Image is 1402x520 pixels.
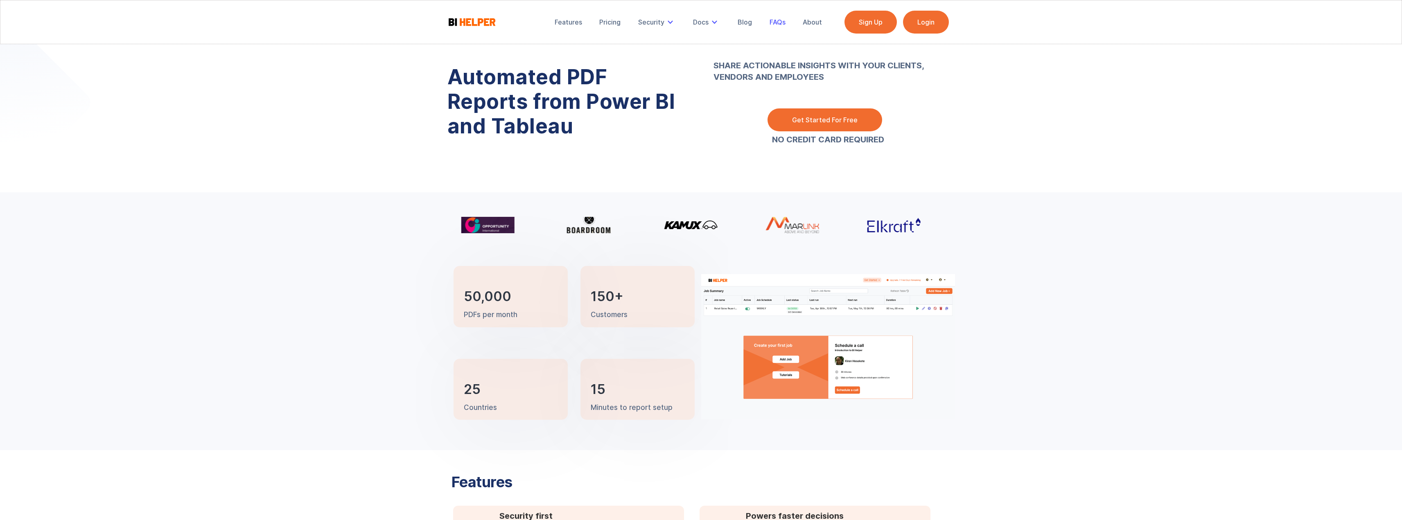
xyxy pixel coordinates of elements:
p: Customers [591,310,628,320]
p: Minutes to report setup [591,403,673,413]
h3: 25 [464,383,481,396]
a: Blog [732,13,758,31]
p: ‍ [713,37,943,94]
a: Login [903,11,949,34]
a: FAQs [764,13,791,31]
div: Features [555,18,582,26]
h3: Features [452,475,656,489]
div: Blog [738,18,752,26]
a: NO CREDIT CARD REQUIRED [772,135,884,144]
h3: 150+ [591,290,623,303]
div: Security [638,18,664,26]
a: Features [549,13,588,31]
a: Sign Up [844,11,897,34]
strong: NO CREDIT CARD REQUIRED [772,135,884,144]
h1: Automated PDF Reports from Power BI and Tableau [447,65,689,138]
a: About [797,13,828,31]
p: Countries [464,403,497,413]
div: Pricing [599,18,621,26]
div: Docs [687,13,726,31]
div: About [803,18,822,26]
div: FAQs [770,18,786,26]
p: PDFs per month [464,310,517,320]
strong: SHARE ACTIONABLE INSIGHTS WITH YOUR CLIENTS, VENDORS AND EMPLOYEES ‍ [713,37,943,94]
div: Security [632,13,682,31]
a: Pricing [594,13,626,31]
h3: 50,000 [464,290,511,303]
div: Docs [693,18,709,26]
a: Get Started For Free [768,108,882,131]
h3: 15 [591,383,605,396]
